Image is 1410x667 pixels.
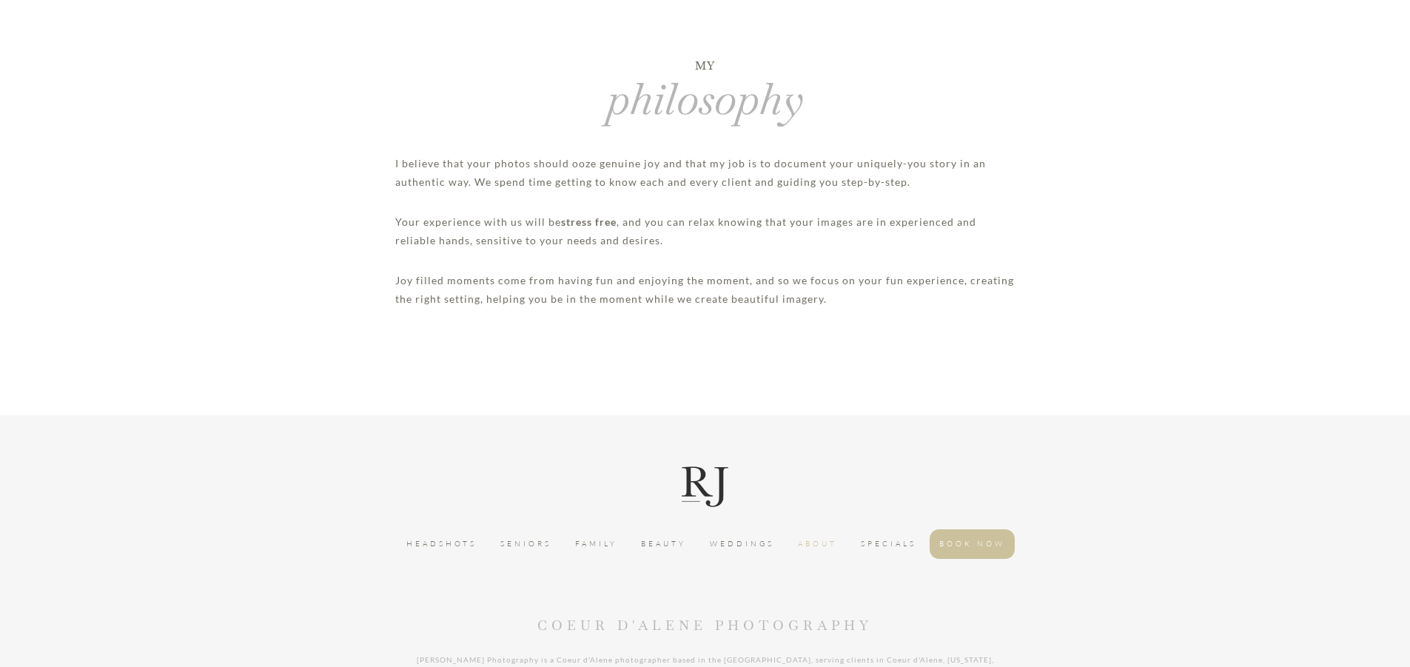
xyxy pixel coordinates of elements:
a: BEAUTY [641,537,686,552]
span: COEUR D'ALENE PHOTOGRAPHy [537,617,873,634]
strong: stress free [561,215,617,228]
a: SPECIALS [861,537,916,552]
a: WEDDINGS [710,537,774,552]
a: SENIORS [500,537,551,552]
a: HEADSHOTS [406,537,477,552]
p: I believe that your photos should ooze genuine joy and that my job is to document your uniquely-y... [395,144,1015,202]
a: BOOK NOW [939,537,1005,552]
p: Your experience with us will be , and you can relax knowing that your images are in experienced a... [395,202,1015,261]
em: Philosophy [607,70,804,127]
p: my [1,17,1409,66]
a: ABOUT [798,537,837,552]
a: FAMILY [575,537,617,552]
p: Joy filled moments come from having fun and enjoying the moment, and so we focus on your fun expe... [395,261,1015,319]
